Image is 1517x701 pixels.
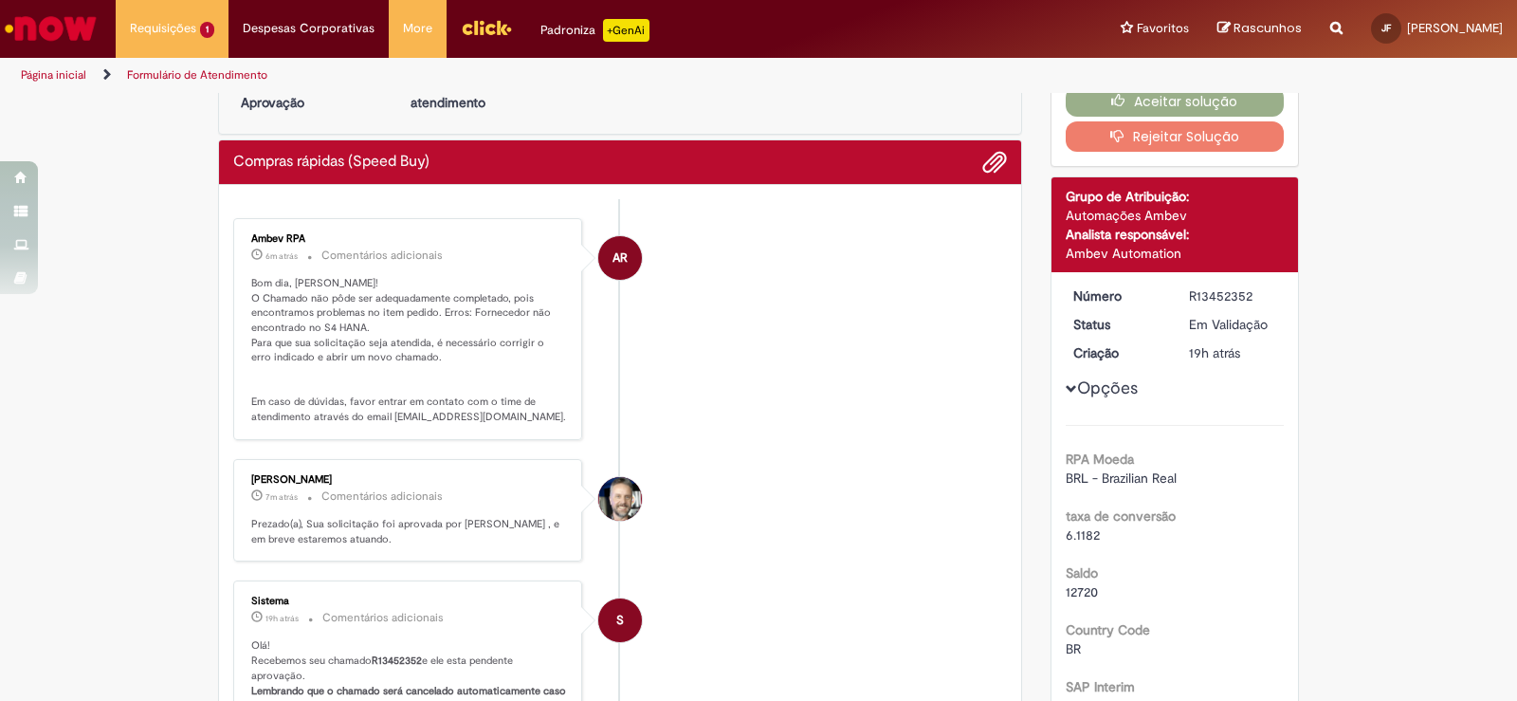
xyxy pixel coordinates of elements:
time: 28/08/2025 08:01:36 [265,250,298,262]
p: Bom dia, [PERSON_NAME]! O Chamado não pôde ser adequadamente completado, pois encontramos problem... [251,276,567,425]
b: Saldo [1066,564,1098,581]
small: Comentários adicionais [321,489,443,505]
span: 6.1182 [1066,526,1100,544]
span: 19h atrás [1189,344,1240,361]
div: Analista responsável: [1066,225,1285,244]
div: Grupo de Atribuição: [1066,187,1285,206]
span: More [403,19,432,38]
dt: Criação [1059,343,1176,362]
b: SAP Interim [1066,678,1135,695]
a: Página inicial [21,67,86,83]
span: S [616,598,624,643]
div: R13452352 [1189,286,1277,305]
img: click_logo_yellow_360x200.png [461,13,512,42]
div: Automações Ambev [1066,206,1285,225]
ul: Trilhas de página [14,58,997,93]
div: Sistema [251,596,567,607]
p: +GenAi [603,19,649,42]
span: 1 [200,22,214,38]
span: Favoritos [1137,19,1189,38]
span: 6m atrás [265,250,298,262]
span: [PERSON_NAME] [1407,20,1503,36]
div: Ambev Automation [1066,244,1285,263]
span: BR [1066,640,1081,657]
div: Marcelo Amaral Da Silva [598,477,642,521]
span: AR [612,235,628,281]
a: Rascunhos [1217,20,1302,38]
b: R13452352 [372,654,422,668]
dt: Número [1059,286,1176,305]
div: Ambev RPA [598,236,642,280]
time: 27/08/2025 13:09:33 [265,613,299,624]
b: taxa de conversão [1066,507,1176,525]
span: JF [1381,22,1391,34]
span: 7m atrás [265,491,298,503]
b: Country Code [1066,621,1150,638]
div: Em Validação [1189,315,1277,334]
span: Despesas Corporativas [243,19,375,38]
div: Padroniza [540,19,649,42]
h2: Compras rápidas (Speed Buy) Histórico de tíquete [233,154,430,171]
span: Requisições [130,19,196,38]
a: Formulário de Atendimento [127,67,267,83]
small: Comentários adicionais [321,248,443,264]
p: Aguardando Aprovação [227,74,319,112]
time: 28/08/2025 08:00:17 [265,491,298,503]
button: Rejeitar Solução [1066,121,1285,152]
div: Ambev RPA [251,233,567,245]
p: Prezado(a), Sua solicitação foi aprovada por [PERSON_NAME] , e em breve estaremos atuando. [251,517,567,546]
b: RPA Moeda [1066,451,1134,468]
small: Comentários adicionais [322,610,444,626]
span: 12720 [1066,583,1098,600]
img: ServiceNow [2,9,100,47]
button: Aceitar solução [1066,86,1285,117]
div: System [598,599,642,642]
time: 27/08/2025 13:09:19 [1189,344,1240,361]
dt: Status [1059,315,1176,334]
span: 19h atrás [265,613,299,624]
span: BRL - Brazilian Real [1066,470,1177,487]
div: 27/08/2025 13:09:19 [1189,343,1277,362]
p: Aguardando atendimento [402,74,494,112]
span: Rascunhos [1234,19,1302,37]
button: Adicionar anexos [982,150,1007,175]
div: [PERSON_NAME] [251,474,567,486]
